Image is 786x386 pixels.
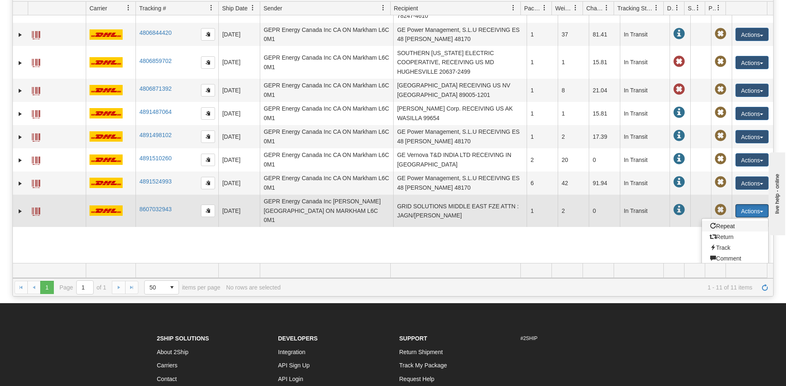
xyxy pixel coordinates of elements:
[735,130,769,143] button: Actions
[688,4,695,12] span: Shipment Issues
[218,125,260,148] td: [DATE]
[527,46,558,78] td: 1
[165,281,179,294] span: select
[524,4,542,12] span: Packages
[555,4,573,12] span: Weight
[399,362,447,369] a: Track My Package
[589,46,620,78] td: 15.81
[201,177,215,189] button: Copy to clipboard
[715,28,726,40] span: Pickup Not Assigned
[589,102,620,125] td: 15.81
[16,179,24,188] a: Expand
[201,28,215,41] button: Copy to clipboard
[758,281,771,294] a: Refresh
[89,205,123,216] img: 7 - DHL_Worldwide
[218,195,260,227] td: [DATE]
[649,1,663,15] a: Tracking Status filter column settings
[260,195,393,227] td: GEPR Energy Canada Inc [PERSON_NAME] [GEOGRAPHIC_DATA] ON MARKHAM L6C 0M1
[620,195,670,227] td: In Transit
[709,4,716,12] span: Pickup Status
[89,57,123,68] img: 7 - DHL_Worldwide
[260,171,393,195] td: GEPR Energy Canada Inc CA ON Markham L6C 0M1
[201,205,215,217] button: Copy to clipboard
[139,58,172,64] a: 4806859702
[715,176,726,188] span: Pickup Not Assigned
[32,83,40,96] a: Label
[89,4,107,12] span: Carrier
[157,335,209,342] strong: 2Ship Solutions
[589,23,620,46] td: 81.41
[558,102,589,125] td: 1
[32,176,40,189] a: Label
[139,132,172,138] a: 4891498102
[393,171,527,195] td: GE Power Management, S.L.U RECEIVING ES 48 [PERSON_NAME] 48170
[702,221,768,232] a: Repeat
[32,204,40,217] a: Label
[399,335,428,342] strong: Support
[60,280,106,294] span: Page of 1
[735,84,769,97] button: Actions
[32,27,40,41] a: Label
[735,56,769,69] button: Actions
[558,195,589,227] td: 2
[393,102,527,125] td: [PERSON_NAME] Corp. RECEIVING US AK WASILLA 99654
[715,153,726,165] span: Pickup Not Assigned
[89,108,123,118] img: 7 - DHL_Worldwide
[527,148,558,171] td: 2
[673,130,685,142] span: In Transit
[558,171,589,195] td: 42
[139,206,172,212] a: 8607032943
[702,253,768,264] a: Comment
[702,232,768,242] a: Return
[673,28,685,40] span: In Transit
[150,283,160,292] span: 50
[673,204,685,216] span: In Transit
[32,106,40,120] a: Label
[620,171,670,195] td: In Transit
[527,195,558,227] td: 1
[278,362,310,369] a: API Sign Up
[586,4,604,12] span: Charge
[620,102,670,125] td: In Transit
[600,1,614,15] a: Charge filter column settings
[767,151,785,235] iframe: chat widget
[589,195,620,227] td: 0
[201,56,215,69] button: Copy to clipboard
[204,1,218,15] a: Tracking # filter column settings
[558,23,589,46] td: 37
[558,125,589,148] td: 2
[201,84,215,96] button: Copy to clipboard
[715,130,726,142] span: Pickup Not Assigned
[16,133,24,141] a: Expand
[399,349,443,355] a: Return Shipment
[711,1,726,15] a: Pickup Status filter column settings
[218,171,260,195] td: [DATE]
[702,242,768,253] a: Track
[393,148,527,171] td: GE Vernova T&D INDIA LTD RECEIVING IN [GEOGRAPHIC_DATA]
[32,153,40,166] a: Label
[77,281,93,294] input: Page 1
[260,102,393,125] td: GEPR Energy Canada Inc CA ON Markham L6C 0M1
[32,55,40,68] a: Label
[589,125,620,148] td: 17.39
[399,376,435,382] a: Request Help
[201,154,215,166] button: Copy to clipboard
[617,4,653,12] span: Tracking Status
[393,79,527,102] td: [GEOGRAPHIC_DATA] RECEIVING US NV [GEOGRAPHIC_DATA] 89005-1201
[218,46,260,78] td: [DATE]
[157,376,177,382] a: Contact
[394,4,418,12] span: Recipient
[393,125,527,148] td: GE Power Management, S.L.U RECEIVING ES 48 [PERSON_NAME] 48170
[558,79,589,102] td: 8
[144,280,220,294] span: items per page
[537,1,551,15] a: Packages filter column settings
[139,109,172,115] a: 4891487064
[260,148,393,171] td: GEPR Energy Canada Inc CA ON Markham L6C 0M1
[735,176,769,190] button: Actions
[667,4,674,12] span: Delivery Status
[40,281,53,294] span: Page 1
[89,178,123,188] img: 7 - DHL_Worldwide
[89,29,123,40] img: 7 - DHL_Worldwide
[527,171,558,195] td: 6
[620,79,670,102] td: In Transit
